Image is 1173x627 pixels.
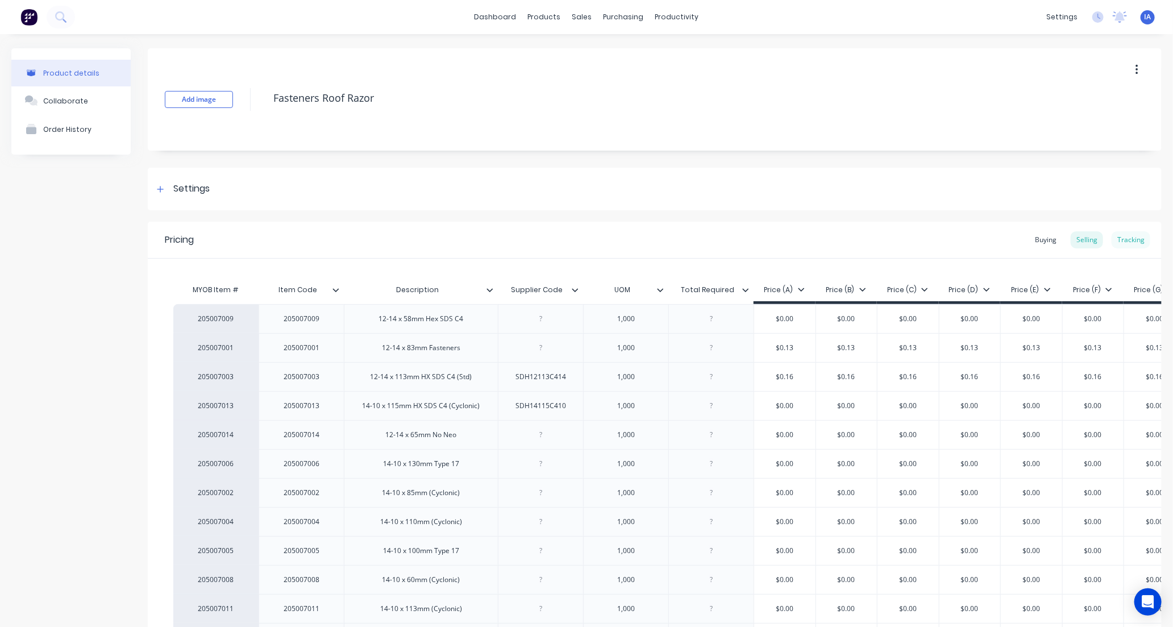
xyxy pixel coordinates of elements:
button: Product details [11,60,131,86]
div: $0.00 [939,479,1001,507]
div: 12-14 x 83mm Fasteners [373,341,469,355]
div: $0.00 [754,305,816,333]
div: $0.00 [939,450,1001,478]
div: $0.00 [939,392,1001,420]
div: $0.00 [1063,566,1124,594]
div: 14-10 x 110mm (Cyclonic) [371,514,471,529]
div: Selling [1071,231,1103,248]
div: $0.00 [1063,595,1124,623]
div: $0.16 [939,363,1001,391]
div: 205007009 [185,314,247,324]
div: Description [344,279,498,301]
div: 12-14 x 58mm Hex SDS C4 [370,312,473,326]
div: Description [344,276,491,304]
div: $0.16 [1063,363,1124,391]
div: 205007003 [273,369,330,384]
div: $0.13 [877,334,939,362]
div: 14-10 x 115mm HX SDS C4 (Cyclonic) [353,398,489,413]
div: $0.00 [754,508,816,536]
a: dashboard [469,9,522,26]
div: SDH14115C410 [506,398,575,413]
div: 205007006 [273,456,330,471]
div: $0.00 [816,566,877,594]
div: $0.13 [816,334,877,362]
div: Price (B) [826,285,866,295]
div: Price (E) [1012,285,1051,295]
div: $0.16 [877,363,939,391]
div: 14-10 x 113mm (Cyclonic) [371,601,471,616]
div: $0.00 [877,305,939,333]
div: 205007004 [273,514,330,529]
div: $0.16 [754,363,816,391]
div: $0.00 [754,421,816,449]
div: Price (F) [1073,285,1112,295]
button: Collaborate [11,86,131,115]
div: $0.00 [816,479,877,507]
div: $0.00 [816,450,877,478]
div: $0.00 [754,595,816,623]
div: 205007001 [273,341,330,355]
div: 1,000 [598,427,655,442]
div: $0.00 [877,392,939,420]
div: Total Required [668,276,747,304]
div: $0.00 [1063,479,1124,507]
button: Order History [11,115,131,143]
div: 12-14 x 65mm No Neo [377,427,466,442]
div: 205007005 [185,546,247,556]
div: $0.00 [877,479,939,507]
div: 205007003 [185,372,247,382]
div: Price (D) [949,285,990,295]
div: $0.00 [939,537,1001,565]
div: 1,000 [598,485,655,500]
div: Item Code [259,276,337,304]
div: Buying [1029,231,1062,248]
div: Tracking [1112,231,1150,248]
div: 1,000 [598,341,655,355]
div: 1,000 [598,514,655,529]
div: Collaborate [43,97,88,105]
div: 205007009 [273,312,330,326]
div: 1,000 [598,456,655,471]
div: $0.00 [1063,392,1124,420]
div: SDH12113C414 [506,369,575,384]
div: $0.00 [1063,508,1124,536]
div: $0.00 [1001,450,1062,478]
div: 205007011 [273,601,330,616]
div: 14-10 x 60mm (Cyclonic) [373,572,469,587]
div: $0.00 [939,595,1001,623]
div: 14-10 x 100mm Type 17 [374,543,468,558]
div: $0.00 [877,537,939,565]
div: $0.00 [1001,595,1062,623]
div: 14-10 x 130mm Type 17 [374,456,468,471]
div: $0.00 [816,537,877,565]
div: 205007014 [273,427,330,442]
div: $0.00 [816,392,877,420]
div: $0.00 [1001,537,1062,565]
div: Price (A) [764,285,805,295]
div: 1,000 [598,572,655,587]
div: $0.00 [754,479,816,507]
div: 205007002 [273,485,330,500]
div: $0.00 [1063,450,1124,478]
div: Order History [43,125,91,134]
div: $0.00 [939,566,1001,594]
span: IA [1145,12,1151,22]
button: Add image [165,91,233,108]
div: $0.00 [1001,392,1062,420]
div: Total Required [668,279,754,301]
div: sales [567,9,598,26]
div: UOM [583,279,668,301]
div: 205007011 [185,604,247,614]
div: $0.00 [877,595,939,623]
div: Supplier Code [498,276,576,304]
div: $0.00 [939,305,1001,333]
div: 1,000 [598,369,655,384]
div: 205007014 [185,430,247,440]
div: $0.13 [939,334,1001,362]
div: $0.00 [877,450,939,478]
div: 205007006 [185,459,247,469]
div: $0.00 [1001,479,1062,507]
div: $0.00 [1001,566,1062,594]
div: 14-10 x 85mm (Cyclonic) [373,485,469,500]
div: $0.13 [1001,334,1062,362]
